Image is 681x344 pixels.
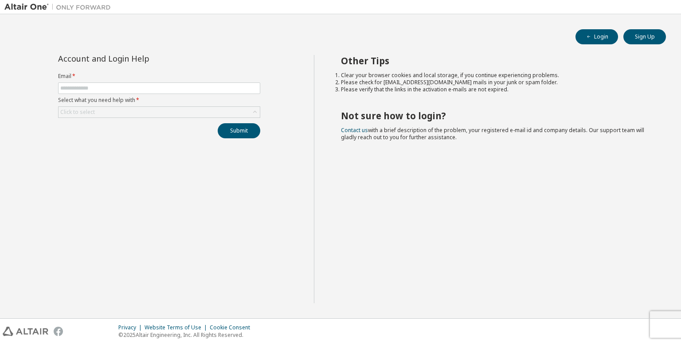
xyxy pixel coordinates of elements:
div: Click to select [60,109,95,116]
label: Email [58,73,260,80]
li: Clear your browser cookies and local storage, if you continue experiencing problems. [341,72,650,79]
img: facebook.svg [54,327,63,336]
span: with a brief description of the problem, your registered e-mail id and company details. Our suppo... [341,126,644,141]
img: Altair One [4,3,115,12]
h2: Not sure how to login? [341,110,650,121]
label: Select what you need help with [58,97,260,104]
div: Click to select [59,107,260,117]
li: Please verify that the links in the activation e-mails are not expired. [341,86,650,93]
img: altair_logo.svg [3,327,48,336]
div: Account and Login Help [58,55,220,62]
button: Submit [218,123,260,138]
div: Cookie Consent [210,324,255,331]
button: Sign Up [623,29,666,44]
h2: Other Tips [341,55,650,66]
button: Login [575,29,618,44]
a: Contact us [341,126,368,134]
p: © 2025 Altair Engineering, Inc. All Rights Reserved. [118,331,255,339]
div: Website Terms of Use [145,324,210,331]
li: Please check for [EMAIL_ADDRESS][DOMAIN_NAME] mails in your junk or spam folder. [341,79,650,86]
div: Privacy [118,324,145,331]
